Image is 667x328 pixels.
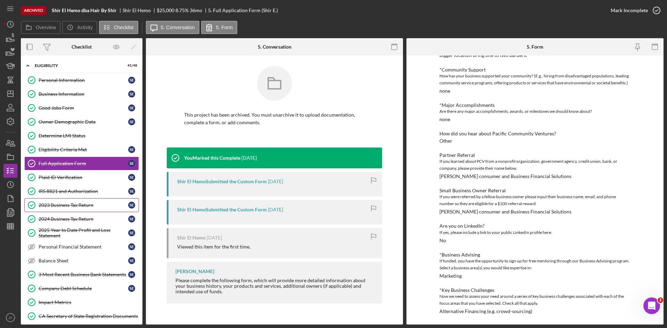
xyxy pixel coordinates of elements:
[39,119,128,125] div: Owner Demographic Data
[177,244,250,250] div: Viewed this item for the first time.
[161,25,195,30] label: 5. Conversation
[21,21,60,34] button: Overview
[39,202,128,208] div: 2023 Business Tax Return
[439,67,631,73] div: *Community Support
[177,235,206,241] div: Shir El Hemo
[439,152,631,158] div: Partner Referral
[128,91,135,98] div: S E
[207,235,222,241] time: 2025-05-19 17:07
[439,131,631,136] div: How did you hear about Pacific Community Ventures?
[439,273,462,279] div: Marketing
[128,77,135,84] div: S E
[35,64,120,68] div: Eligibility
[24,115,139,129] a: Owner Demographic DataSE
[39,175,128,180] div: Plaid ID Verification
[39,188,128,194] div: IRS 8821 and Authorization
[77,25,92,30] label: Activity
[128,202,135,209] div: S E
[3,311,17,325] button: JT
[439,193,631,207] div: If you were referred by a fellow business owner please input their business name, email, and phon...
[128,104,135,111] div: S E
[128,285,135,292] div: S E
[24,129,139,143] a: Determine LMI Status
[39,300,139,305] div: Impact Metrics
[439,223,631,229] div: Are you on LinkedIn?
[24,143,139,157] a: Eligibility Criteria MetSE
[128,188,135,195] div: S E
[604,3,664,17] button: Mark Incomplete
[39,133,139,138] div: Determine LMI Status
[439,188,631,193] div: Small Business Owner Referral
[439,52,527,58] div: bigger locaiton bring one to two barbers.
[24,73,139,87] a: Personal InformationSE
[439,209,571,215] div: [PERSON_NAME] consumer and Business Financial Solutions
[123,8,157,13] div: Shir El Hemo
[24,254,139,268] a: Balance SheetSE
[128,257,135,264] div: S E
[128,118,135,125] div: S E
[177,179,267,184] div: Shir El Hemo Submitted the Custom Form
[190,8,202,13] div: 36 mo
[24,212,139,226] a: 2024 Business Tax ReturnSE
[72,44,92,50] div: Checklist
[21,6,46,15] div: Archived
[24,184,139,198] a: IRS 8821 and AuthorizationSE
[241,155,257,161] time: 2025-05-23 20:24
[643,297,660,314] iframe: Intercom live chat
[39,161,128,166] div: Full Application Form
[39,272,128,277] div: 3 Most Recent Business Bank Statements
[24,101,139,115] a: Good Jobs FormSE
[439,88,450,94] div: none
[216,25,233,30] label: 5. Form
[439,238,446,243] div: No
[439,138,452,144] div: Other
[114,25,134,30] label: Checklist
[24,170,139,184] a: Plaid ID VerificationSE
[439,117,450,122] div: none
[611,3,648,17] div: Mark Incomplete
[184,155,240,161] div: You Marked this Complete
[439,174,571,179] div: [PERSON_NAME] consumer and Business Financial Solutions
[157,8,174,13] div: $25,000
[439,258,631,271] div: If funded, you have the opportunity to sign up for free mentoring through our Business Advising p...
[24,309,139,323] a: CA Secretary of State Registration Documents
[24,295,139,309] a: Impact Metrics
[258,44,291,50] div: 5. Conversation
[439,309,532,314] div: Alternative Financing (e.g. crowd-sourcing)
[24,198,139,212] a: 2023 Business Tax ReturnSE
[39,227,128,238] div: 2025 Year to Date Profit and Loss Statement
[24,281,139,295] a: Company Debt ScheduleSE
[39,77,128,83] div: Personal Information
[439,102,631,108] div: *Major Accomplishments
[24,87,139,101] a: Business InformationSE
[184,111,365,127] p: This project has been archived. You must unarchive it to upload documentation, complete a form, o...
[527,44,543,50] div: 5. Form
[125,64,137,68] div: 41 / 48
[24,240,139,254] a: Personal Financial StatementSE
[39,244,128,250] div: Personal Financial Statement
[439,158,631,172] div: If you learned about PCV from a nonprofit organization, government agency, credit union, bank, or...
[201,21,237,34] button: 5. Form
[439,287,631,293] div: *Key Business Challenges
[39,216,128,222] div: 2024 Business Tax Return
[268,179,283,184] time: 2025-05-23 20:10
[177,207,267,212] div: Shir El Hemo Submitted the Custom Form
[39,91,128,97] div: Business Information
[658,297,663,303] span: 1
[39,105,128,111] div: Good Jobs Form
[439,108,631,115] div: Are there any major accomplishments, awards, or milestones we should know about?
[128,146,135,153] div: S E
[36,25,56,30] label: Overview
[39,286,128,291] div: Company Debt Schedule
[128,243,135,250] div: S E
[52,8,117,13] b: Shir El Hemo dba Hair By Shir
[24,268,139,281] a: 3 Most Recent Business Bank StatementsSE
[175,269,214,274] div: [PERSON_NAME]
[9,316,13,320] text: JT
[146,21,199,34] button: 5. Conversation
[208,8,278,13] div: 5. Full Application Form (Shir E.)
[439,293,631,307] div: Now we need to assess your need around a series of key business challenges associated with each o...
[128,216,135,222] div: S E
[439,229,631,236] div: If yes, please include a link to your public LinkedIn profile here:
[39,147,128,152] div: Eligibility Criteria Met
